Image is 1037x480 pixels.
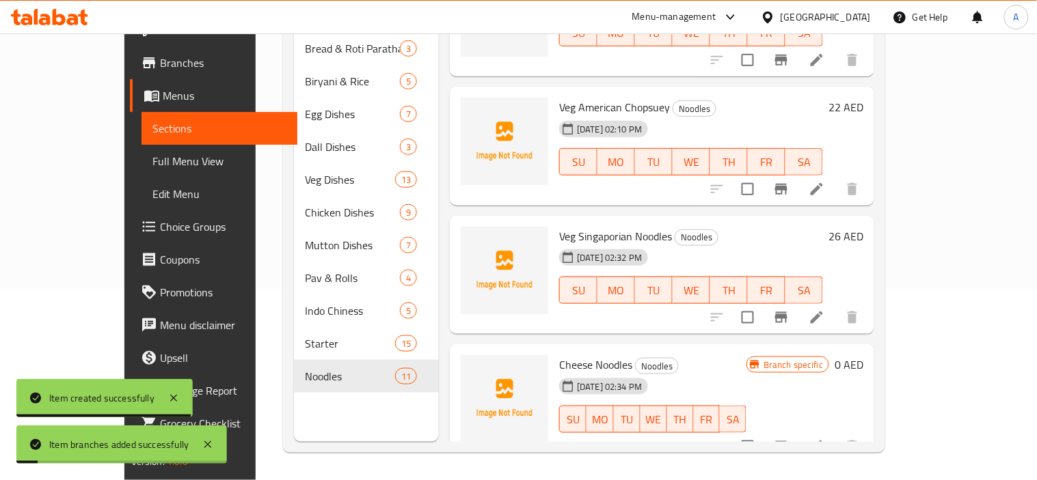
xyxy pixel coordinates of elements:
span: Egg Dishes [305,106,400,122]
div: Item created successfully [49,391,154,406]
div: Mutton Dishes7 [294,229,439,262]
h6: 22 AED [829,98,863,117]
a: Edit menu item [809,309,825,326]
div: Chicken Dishes9 [294,196,439,229]
button: Branch-specific-item [765,430,798,463]
span: 3 [401,141,416,154]
span: 5 [401,305,416,317]
span: TH [716,281,742,300]
span: Veg American Chopsuey [559,97,670,117]
button: TU [635,277,673,304]
img: Veg American Chopsuey [461,98,548,185]
button: FR [748,148,785,175]
span: WE [646,410,662,429]
div: Egg Dishes7 [294,98,439,130]
span: 15 [396,337,416,350]
span: Indo Chiness [305,302,400,319]
a: Upsell [130,341,297,374]
span: Noodles [675,229,718,245]
a: Menu disclaimer [130,309,297,341]
span: TU [641,281,667,300]
button: SU [559,277,597,304]
span: WE [678,23,705,43]
span: Full Menu View [152,153,286,169]
a: Menus [130,79,297,112]
span: Select to update [733,432,762,461]
span: [DATE] 02:34 PM [571,380,647,393]
span: TU [641,23,667,43]
h6: 0 AED [835,355,863,374]
div: Bread & Roti Paratha3 [294,32,439,65]
span: Edit Menu [152,186,286,202]
button: SA [720,406,746,433]
div: Noodles [675,229,718,246]
div: items [400,302,417,319]
span: Choice Groups [160,218,286,235]
a: Sections [142,112,297,145]
button: FR [748,277,785,304]
span: Select to update [733,46,762,74]
span: Veg Dishes [305,171,395,188]
div: Starter [305,335,395,352]
span: TH [716,23,742,43]
span: FR [753,281,780,300]
button: SU [559,148,597,175]
span: SU [565,410,581,429]
span: FR [753,23,780,43]
button: delete [836,44,869,76]
button: SA [785,277,823,304]
span: FR [753,152,780,172]
span: Promotions [160,284,286,300]
span: Bread & Roti Paratha [305,40,400,57]
button: MO [597,277,635,304]
span: Noodles [673,101,716,117]
span: SU [565,152,592,172]
button: Branch-specific-item [765,301,798,334]
span: Dall Dishes [305,139,400,155]
div: items [395,171,417,188]
a: Branches [130,46,297,79]
span: Cheese Noodles [559,354,632,375]
span: TH [716,152,742,172]
button: delete [836,301,869,334]
div: items [395,368,417,384]
div: items [395,335,417,352]
span: Branch specific [758,358,829,371]
a: Edit menu item [809,181,825,197]
button: TH [667,406,694,433]
span: Upsell [160,350,286,366]
a: Coverage Report [130,374,297,407]
button: TH [710,148,748,175]
button: TU [635,148,673,175]
a: Edit menu item [809,438,825,455]
span: Biryani & Rice [305,73,400,89]
span: A [1014,10,1019,25]
img: Cheese Noodles [461,355,548,442]
span: SA [791,281,818,300]
div: items [400,204,417,221]
nav: Menu sections [294,27,439,398]
a: Edit Menu [142,178,297,210]
span: Chicken Dishes [305,204,400,221]
div: Noodles [635,358,679,374]
button: delete [836,173,869,206]
span: MO [603,281,630,300]
div: [GEOGRAPHIC_DATA] [781,10,871,25]
span: SA [791,152,818,172]
span: 3 [401,42,416,55]
div: Indo Chiness5 [294,294,439,327]
div: Item branches added successfully [49,437,189,452]
div: Noodles [673,100,716,117]
span: MO [603,23,630,43]
span: Sections [152,120,286,137]
span: 13 [396,173,416,186]
span: SA [725,410,741,429]
div: items [400,73,417,89]
span: Noodles [305,368,395,384]
span: 11 [396,370,416,383]
span: Grocery Checklist [160,415,286,432]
